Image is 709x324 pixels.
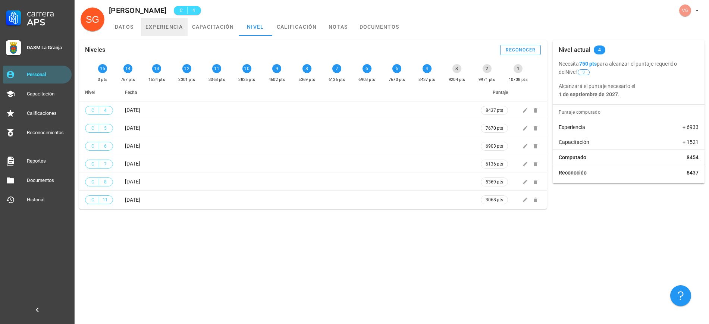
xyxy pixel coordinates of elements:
[125,161,140,167] span: [DATE]
[514,64,523,73] div: 1
[687,169,699,176] span: 8437
[102,178,108,186] span: 8
[332,64,341,73] div: 7
[583,70,585,75] span: 3
[27,72,69,78] div: Personal
[272,64,281,73] div: 9
[3,172,72,189] a: Documentos
[81,7,104,31] div: avatar
[363,64,371,73] div: 6
[107,18,141,36] a: datos
[486,178,503,186] span: 5369 pts
[86,7,99,31] span: SG
[121,76,135,84] div: 767 pts
[125,107,140,113] span: [DATE]
[79,84,119,101] th: Nivel
[27,18,69,27] div: APS
[182,64,191,73] div: 12
[302,64,311,73] div: 8
[355,18,404,36] a: documentos
[565,69,590,75] span: Nivel
[85,90,95,95] span: Nivel
[27,177,69,183] div: Documentos
[27,9,69,18] div: Carrera
[125,143,140,149] span: [DATE]
[102,142,108,150] span: 6
[98,64,107,73] div: 15
[389,76,405,84] div: 7670 pts
[500,45,541,55] button: reconocer
[475,84,514,101] th: Puntaje
[178,76,195,84] div: 2301 pts
[212,64,221,73] div: 11
[90,107,96,114] span: C
[125,90,137,95] span: Fecha
[452,64,461,73] div: 3
[559,169,587,176] span: Reconocido
[125,179,140,185] span: [DATE]
[321,18,355,36] a: notas
[598,45,601,54] span: 4
[3,152,72,170] a: Reportes
[298,76,315,84] div: 5369 pts
[559,138,589,146] span: Capacitación
[679,4,691,16] div: avatar
[119,84,475,101] th: Fecha
[3,66,72,84] a: Personal
[559,82,699,98] p: Alcanzará el puntaje necesario el .
[559,154,586,161] span: Computado
[486,160,503,168] span: 6136 pts
[27,110,69,116] div: Calificaciones
[102,160,108,168] span: 7
[148,76,165,84] div: 1534 pts
[486,107,503,114] span: 8437 pts
[579,61,597,67] b: 750 pts
[479,76,495,84] div: 9971 pts
[269,76,285,84] div: 4602 pts
[358,76,375,84] div: 6903 pts
[687,154,699,161] span: 8454
[123,64,132,73] div: 14
[102,107,108,114] span: 4
[392,64,401,73] div: 5
[329,76,345,84] div: 6136 pts
[90,160,96,168] span: C
[152,64,161,73] div: 13
[242,64,251,73] div: 10
[27,130,69,136] div: Reconocimientos
[90,178,96,186] span: C
[239,18,272,36] a: nivel
[556,105,705,120] div: Puntaje computado
[272,18,321,36] a: calificación
[559,40,591,60] div: Nivel actual
[102,125,108,132] span: 5
[683,138,699,146] span: + 1521
[90,142,96,150] span: C
[509,76,528,84] div: 10738 pts
[85,40,105,60] div: Niveles
[191,7,197,14] span: 4
[559,91,618,97] b: 1 de septiembre de 2027
[141,18,188,36] a: experiencia
[486,125,503,132] span: 7670 pts
[90,125,96,132] span: C
[125,125,140,131] span: [DATE]
[125,197,140,203] span: [DATE]
[188,18,239,36] a: capacitación
[3,124,72,142] a: Reconocimientos
[559,123,585,131] span: Experiencia
[486,196,503,204] span: 3068 pts
[27,158,69,164] div: Reportes
[178,7,184,14] span: C
[683,123,699,131] span: + 6933
[423,64,432,73] div: 4
[559,60,699,76] p: Necesita para alcanzar el puntaje requerido del
[27,45,69,51] div: DASM La Granja
[449,76,465,84] div: 9204 pts
[505,47,536,53] div: reconocer
[3,191,72,209] a: Historial
[27,197,69,203] div: Historial
[98,76,107,84] div: 0 pts
[418,76,435,84] div: 8437 pts
[3,104,72,122] a: Calificaciones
